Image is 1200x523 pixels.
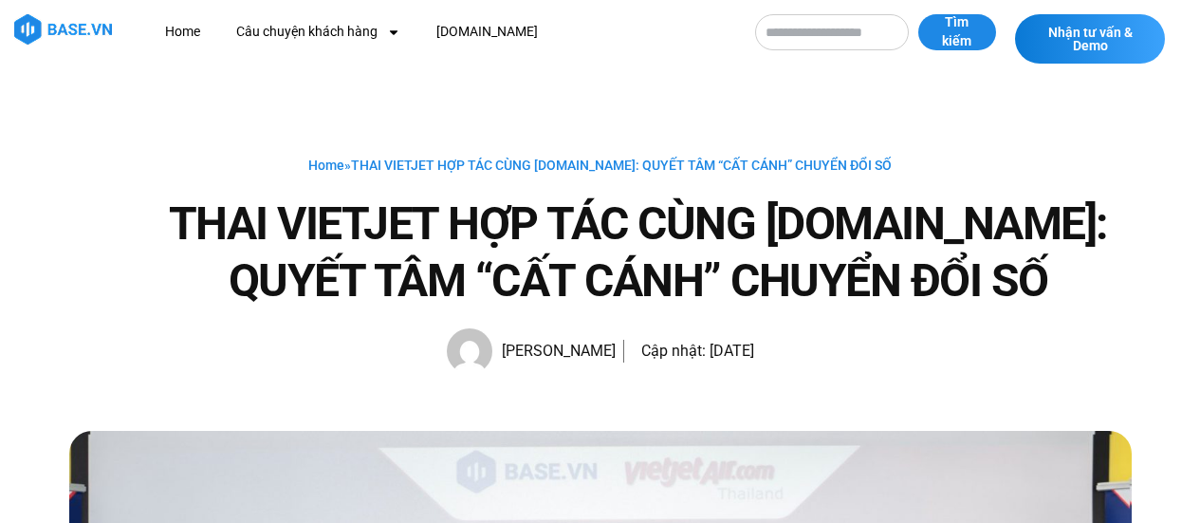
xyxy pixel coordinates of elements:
span: » [308,158,892,173]
span: Tìm kiếm [937,13,977,50]
span: Cập nhật: [641,342,706,360]
a: Home [308,158,344,173]
a: [DOMAIN_NAME] [422,14,552,49]
span: THAI VIETJET HỢP TÁC CÙNG [DOMAIN_NAME]: QUYẾT TÂM “CẤT CÁNH” CHUYỂN ĐỔI SỐ [351,158,892,173]
span: [PERSON_NAME] [492,338,616,364]
h1: THAI VIETJET HỢP TÁC CÙNG [DOMAIN_NAME]: QUYẾT TÂM “CẤT CÁNH” CHUYỂN ĐỔI SỐ [145,196,1132,309]
a: Picture of Hạnh Hoàng [PERSON_NAME] [447,328,616,374]
a: Home [151,14,214,49]
nav: Menu [151,14,737,49]
time: [DATE] [710,342,754,360]
span: Nhận tư vấn & Demo [1034,26,1146,52]
a: Câu chuyện khách hàng [222,14,415,49]
a: Nhận tư vấn & Demo [1015,14,1165,64]
img: Picture of Hạnh Hoàng [447,328,492,374]
button: Tìm kiếm [918,14,996,50]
